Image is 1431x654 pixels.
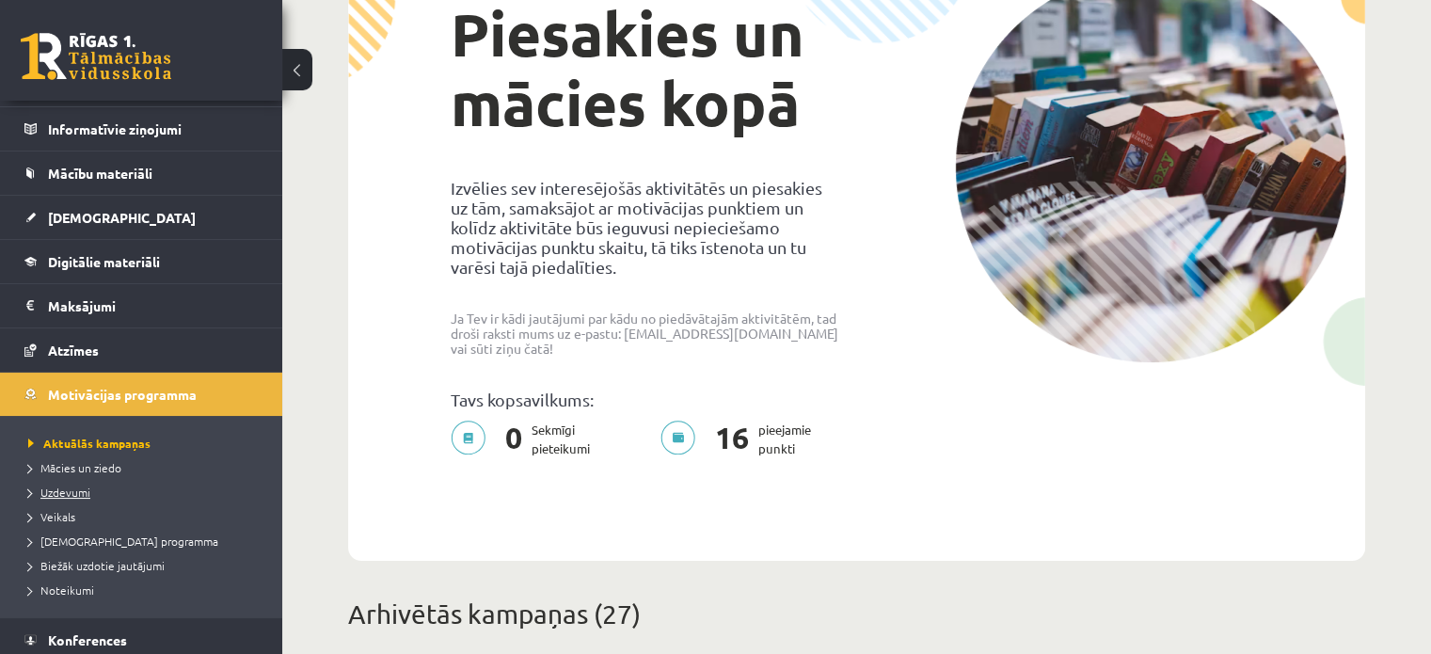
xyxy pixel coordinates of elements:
a: Informatīvie ziņojumi [24,107,259,151]
a: Rīgas 1. Tālmācības vidusskola [21,33,171,80]
p: Izvēlies sev interesējošās aktivitātēs un piesakies uz tām, samaksājot ar motivācijas punktiem un... [451,178,842,277]
span: Konferences [48,631,127,648]
a: Motivācijas programma [24,373,259,416]
span: Biežāk uzdotie jautājumi [28,558,165,573]
span: Veikals [28,509,75,524]
p: Sekmīgi pieteikumi [451,421,601,458]
span: Aktuālās kampaņas [28,436,151,451]
span: 16 [706,421,758,458]
span: Mācību materiāli [48,165,152,182]
legend: Maksājumi [48,284,259,327]
span: Digitālie materiāli [48,253,160,270]
span: Uzdevumi [28,485,90,500]
span: [DEMOGRAPHIC_DATA] programma [28,534,218,549]
p: Arhivētās kampaņas (27) [348,595,1365,634]
span: Motivācijas programma [48,386,197,403]
p: Ja Tev ir kādi jautājumi par kādu no piedāvātajām aktivitātēm, tad droši raksti mums uz e-pastu: ... [451,311,842,356]
a: Uzdevumi [28,484,263,501]
a: Veikals [28,508,263,525]
a: Mācību materiāli [24,152,259,195]
span: Noteikumi [28,582,94,598]
a: Mācies un ziedo [28,459,263,476]
span: 0 [496,421,532,458]
span: [DEMOGRAPHIC_DATA] [48,209,196,226]
a: Noteikumi [28,582,263,598]
legend: Informatīvie ziņojumi [48,107,259,151]
span: Atzīmes [48,342,99,359]
p: pieejamie punkti [660,421,822,458]
a: [DEMOGRAPHIC_DATA] [24,196,259,239]
a: Aktuālās kampaņas [28,435,263,452]
a: [DEMOGRAPHIC_DATA] programma [28,533,263,550]
a: Atzīmes [24,328,259,372]
a: Digitālie materiāli [24,240,259,283]
span: Mācies un ziedo [28,460,121,475]
a: Biežāk uzdotie jautājumi [28,557,263,574]
p: Tavs kopsavilkums: [451,390,842,409]
a: Maksājumi [24,284,259,327]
